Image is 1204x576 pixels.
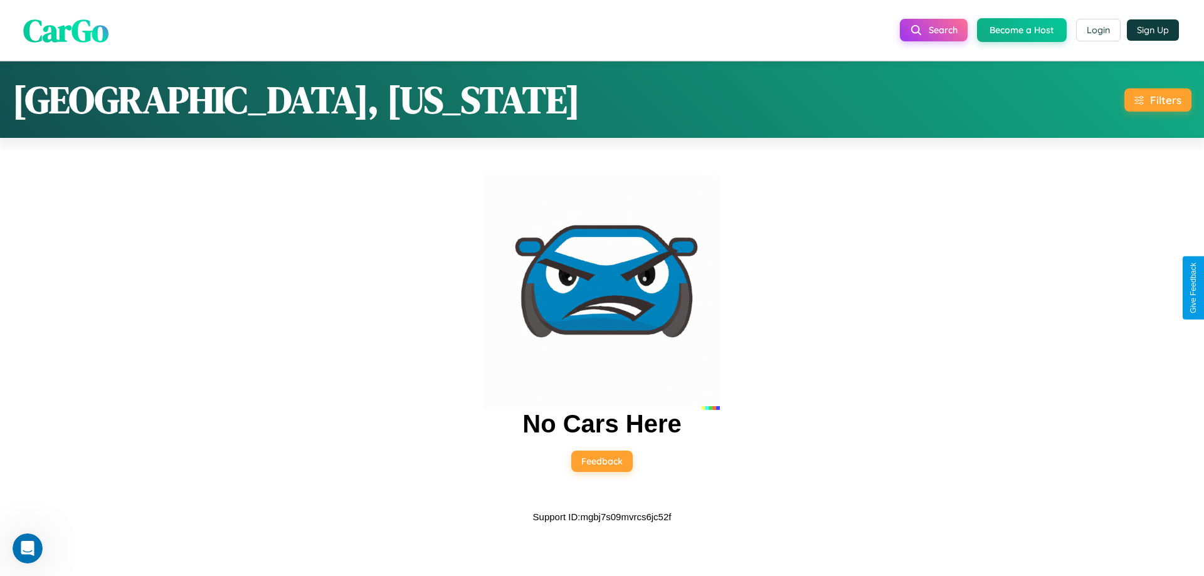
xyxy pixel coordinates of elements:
img: car [484,174,720,410]
button: Login [1076,19,1121,41]
button: Sign Up [1127,19,1179,41]
p: Support ID: mgbj7s09mvrcs6jc52f [533,508,672,525]
iframe: Intercom live chat [13,533,43,563]
button: Feedback [571,451,633,472]
div: Filters [1150,93,1181,107]
button: Search [900,19,968,41]
button: Become a Host [977,18,1067,42]
h2: No Cars Here [522,410,681,438]
div: Give Feedback [1189,263,1198,313]
span: CarGo [23,8,108,51]
span: Search [929,24,958,36]
h1: [GEOGRAPHIC_DATA], [US_STATE] [13,74,580,125]
button: Filters [1124,88,1191,112]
